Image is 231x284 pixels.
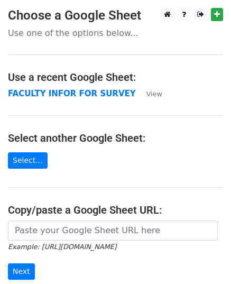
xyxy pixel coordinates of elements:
input: Paste your Google Sheet URL here [8,221,218,241]
p: Use one of the options below... [8,28,223,39]
small: Example: [URL][DOMAIN_NAME] [8,243,116,251]
h4: Select another Google Sheet: [8,132,223,144]
a: Select... [8,152,48,169]
a: View [136,89,162,98]
h3: Choose a Google Sheet [8,8,223,23]
h4: Copy/paste a Google Sheet URL: [8,204,223,216]
a: FACULTY INFOR FOR SURVEY [8,89,136,98]
input: Next [8,263,35,280]
h4: Use a recent Google Sheet: [8,71,223,84]
small: View [146,90,162,98]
